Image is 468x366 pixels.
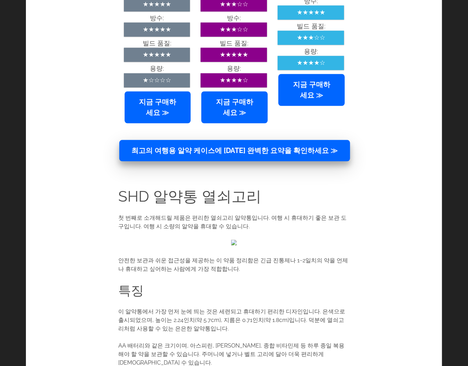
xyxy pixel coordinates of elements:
[220,1,248,7] font: ★★★☆☆
[139,98,176,117] font: 지금 구매하세요 ≫
[278,74,345,106] a: 지금 구매하세요 ≫
[143,77,171,83] font: ★☆☆☆☆
[227,14,241,22] font: 방수:
[119,188,262,205] font: SHD 알약통 열쇠고리
[143,51,171,58] font: ★★★★★
[119,308,345,332] font: 이 알약통에서 가장 먼저 눈에 띄는 것은 세련되고 휴대하기 편리한 디자인입니다. 은색으로 출시되었으며, 높이는 2.24인치(약 5.7cm), 지름은 0.71인치(약 1.8cm...
[143,26,171,33] font: ★★★★★
[119,257,348,272] font: 안전한 보관과 쉬운 접근성을 제공하는 이 약품 정리함은 긴급 진통제나 1~2일치의 약을 언제나 휴대하고 싶어하는 사람에게 가장 적합합니다.
[119,283,144,298] font: 특징
[231,240,237,245] img: q
[150,65,164,72] font: 용량:
[220,51,248,58] font: ★★★★★
[132,146,338,155] font: 최고의 여행용 알약 케이스에 [DATE] 완벽한 요약을 확인하세요 ≫
[143,39,171,47] font: 빌드 품질:
[119,214,347,230] font: 첫 번째로 소개해드릴 제품은 편리한 열쇠고리 알약통입니다. 여행 시 휴대하기 좋은 보관 도구입니다. 여행 시 소량의 알약을 휴대할 수 있습니다.
[119,342,345,366] font: AA 배터리와 같은 크기이며, 아스피린, [PERSON_NAME], 종합 비타민제 등 하루 종일 복용해야 할 약을 보관할 수 있습니다. 주머니에 넣거나 벨트 고리에 달아 더욱...
[304,48,318,55] font: 용량:
[220,26,248,33] font: ★★★☆☆
[216,98,253,117] font: 지금 구매하세요 ≫
[220,77,248,83] font: ★★★★☆
[297,22,325,30] font: 빌드 품질:
[220,39,248,47] font: 빌드 품질:
[293,80,330,99] font: 지금 구매하세요 ≫
[297,34,325,41] font: ★★★☆☆
[297,9,325,16] font: ★★★★★
[227,65,241,72] font: 용량:
[143,1,171,7] font: ★★★★★
[125,91,191,123] a: 지금 구매하세요 ≫
[119,140,350,161] a: 최고의 여행용 알약 케이스에 [DATE] 완벽한 요약을 확인하세요 ≫
[297,59,325,66] font: ★★★★☆
[201,91,268,123] a: 지금 구매하세요 ≫
[150,14,164,22] font: 방수:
